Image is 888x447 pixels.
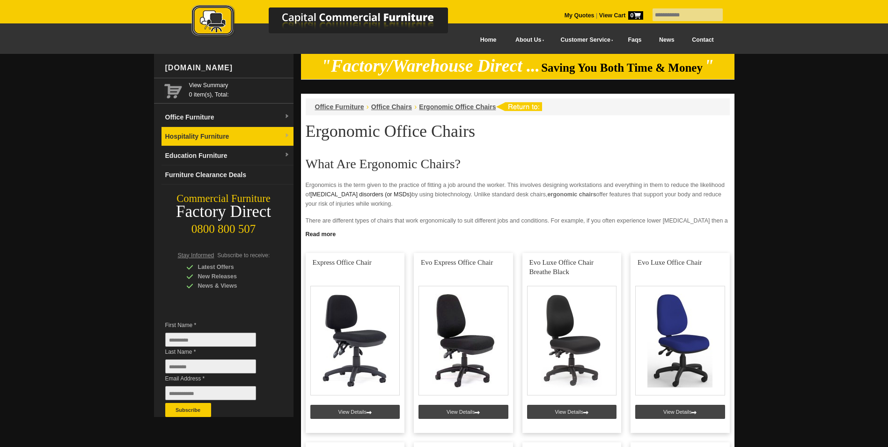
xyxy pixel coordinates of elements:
[154,218,294,236] div: 0800 800 507
[154,192,294,205] div: Commercial Furniture
[310,191,411,198] a: [MEDICAL_DATA] disorders (or MSDs)
[496,102,542,111] img: return to
[161,127,294,146] a: Hospitality Furnituredropdown
[619,30,651,51] a: Faqs
[414,102,417,112] li: ›
[165,359,256,373] input: Last Name *
[161,146,294,165] a: Education Furnituredropdown
[161,165,294,185] a: Furniture Clearance Deals
[189,81,290,90] a: View Summary
[186,281,275,291] div: News & Views
[419,103,496,111] a: Ergonomic Office Chairs
[165,320,270,330] span: First Name *
[599,12,643,19] strong: View Cart
[547,191,596,198] strong: ergonomic chairs
[165,333,256,347] input: First Name *
[166,5,493,39] img: Capital Commercial Furniture Logo
[166,5,493,42] a: Capital Commercial Furniture Logo
[161,108,294,127] a: Office Furnituredropdown
[284,133,290,139] img: dropdown
[284,152,290,158] img: dropdown
[565,12,594,19] a: My Quotes
[165,347,270,357] span: Last Name *
[165,386,256,400] input: Email Address *
[165,374,270,383] span: Email Address *
[550,30,619,51] a: Customer Service
[505,30,550,51] a: About Us
[650,30,683,51] a: News
[189,81,290,98] span: 0 item(s), Total:
[306,216,730,235] p: There are different types of chairs that work ergonomically to suit different jobs and conditions...
[165,403,211,417] button: Subscribe
[306,180,730,209] p: Ergonomics is the term given to the practice of fitting a job around the worker. This involves de...
[628,11,643,20] span: 0
[154,205,294,218] div: Factory Direct
[597,12,643,19] a: View Cart0
[371,103,412,111] a: Office Chairs
[315,103,364,111] a: Office Furniture
[306,157,730,171] h2: What Are Ergonomic Chairs?
[321,56,540,75] em: "Factory/Warehouse Direct ...
[367,102,369,112] li: ›
[306,122,730,140] h1: Ergonomic Office Chairs
[683,30,722,51] a: Contact
[284,114,290,119] img: dropdown
[541,61,703,74] span: Saving You Both Time & Money
[301,227,734,239] a: Click to read more
[186,262,275,272] div: Latest Offers
[704,56,714,75] em: "
[217,252,270,259] span: Subscribe to receive:
[161,54,294,82] div: [DOMAIN_NAME]
[178,252,214,259] span: Stay Informed
[186,272,275,281] div: New Releases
